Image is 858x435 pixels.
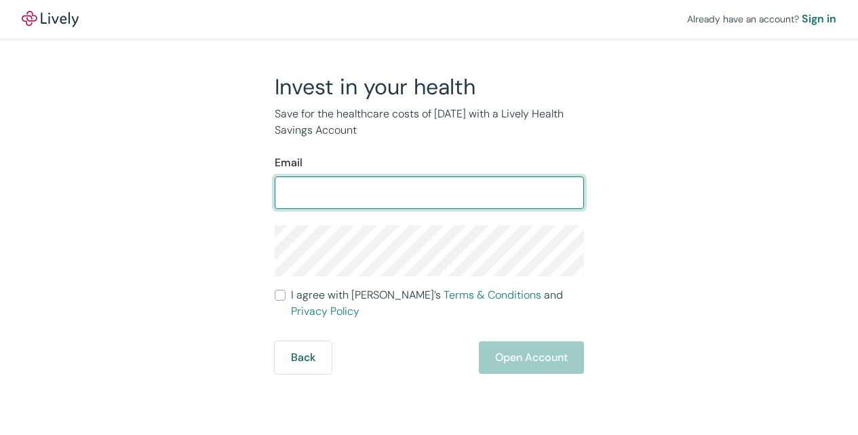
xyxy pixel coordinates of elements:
[291,287,584,320] span: I agree with [PERSON_NAME]’s and
[275,155,303,171] label: Email
[275,106,584,138] p: Save for the healthcare costs of [DATE] with a Lively Health Savings Account
[444,288,541,302] a: Terms & Conditions
[275,341,332,374] button: Back
[802,11,836,27] a: Sign in
[687,11,836,27] div: Already have an account?
[22,11,79,27] img: Lively
[275,73,584,100] h2: Invest in your health
[22,11,79,27] a: LivelyLively
[291,304,359,318] a: Privacy Policy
